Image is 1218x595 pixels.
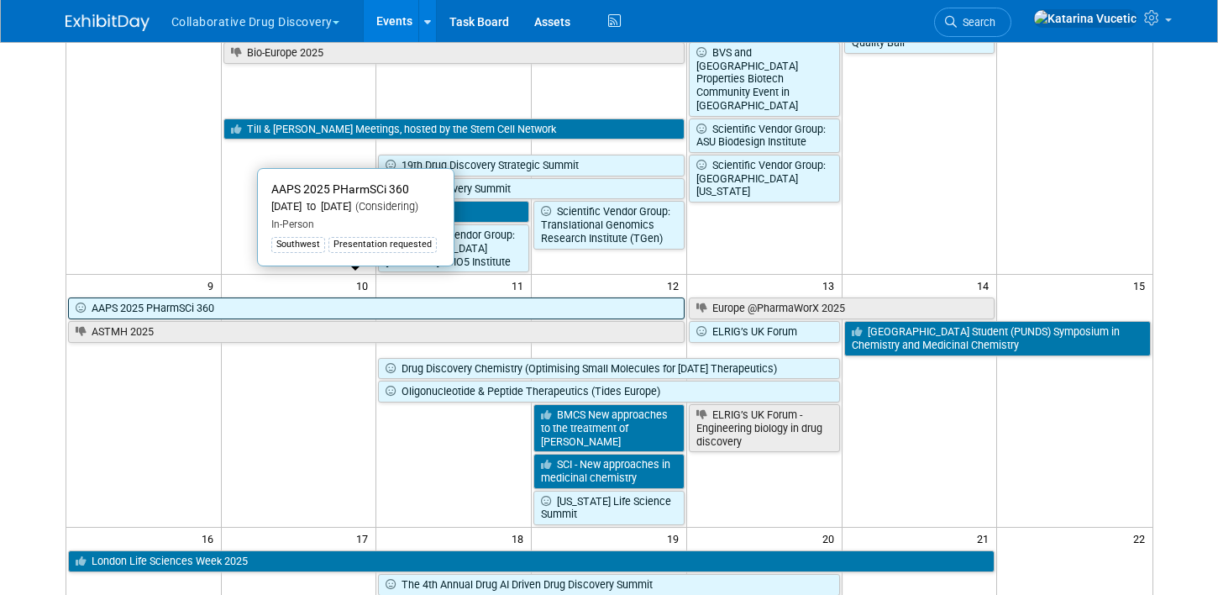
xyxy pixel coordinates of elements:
span: 18 [510,528,531,549]
span: 14 [975,275,996,296]
a: Drug Discovery Chemistry (Optimising Small Molecules for [DATE] Therapeutics) [378,358,839,380]
div: Presentation requested [328,237,437,252]
span: 9 [206,275,221,296]
a: BMCS New approaches to the treatment of [PERSON_NAME] [533,404,685,452]
a: Drug Discovery Summit [378,178,684,200]
img: Katarina Vucetic [1033,9,1137,28]
a: AAPS 2025 PHarmSCi 360 [68,297,685,319]
span: 10 [354,275,375,296]
span: 21 [975,528,996,549]
a: Bio-Europe 2025 [223,42,685,64]
a: Search [934,8,1011,37]
span: 20 [821,528,842,549]
a: 19th Drug Discovery Strategic Summit [378,155,684,176]
a: [US_STATE] Life Science Summit [533,491,685,525]
div: [DATE] to [DATE] [271,200,440,214]
a: Scientific Vendor Group: Translational Genomics Research Institute (TGen) [533,201,685,249]
a: Oligonucleotide & Peptide Therapeutics (Tides Europe) [378,381,839,403]
span: 22 [1131,528,1152,549]
img: ExhibitDay [66,14,150,31]
span: Search [957,16,995,29]
a: Europe @PharmaWorX 2025 [689,297,995,319]
a: Scientific Vendor Group: ASU Biodesign Institute [689,118,840,153]
span: 13 [821,275,842,296]
span: 15 [1131,275,1152,296]
span: 12 [665,275,686,296]
span: 19 [665,528,686,549]
a: Scientific Vendor Group: [GEOGRAPHIC_DATA][US_STATE] [689,155,840,203]
a: ELRIG’s UK Forum - Engineering biology in drug discovery [689,404,840,452]
div: Southwest [271,237,325,252]
span: (Considering) [351,200,418,213]
a: ELRIG’s UK Forum [689,321,840,343]
a: [GEOGRAPHIC_DATA] Student (PUNDS) Symposium in Chemistry and Medicinal Chemistry [844,321,1151,355]
span: AAPS 2025 PHarmSCi 360 [271,182,409,196]
a: Till & [PERSON_NAME] Meetings, hosted by the Stem Cell Network [223,118,685,140]
span: 16 [200,528,221,549]
a: London Life Sciences Week 2025 [68,550,995,572]
span: 11 [510,275,531,296]
span: 17 [354,528,375,549]
a: SCI - New approaches in medicinal chemistry [533,454,685,488]
span: In-Person [271,219,314,230]
a: ASTMH 2025 [68,321,685,343]
a: BVS and [GEOGRAPHIC_DATA] Properties Biotech Community Event in [GEOGRAPHIC_DATA] [689,42,840,117]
